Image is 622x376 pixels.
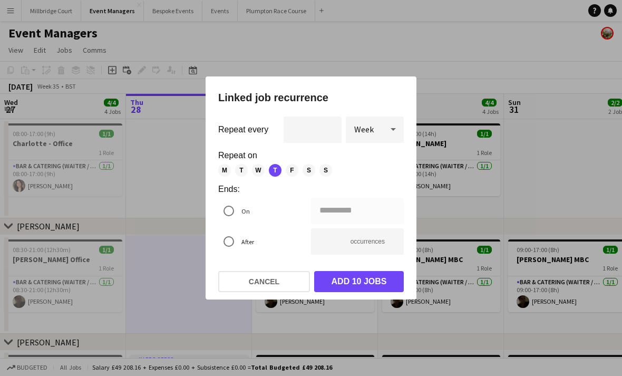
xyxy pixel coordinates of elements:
button: Cancel [218,271,310,292]
span: M [218,164,231,177]
label: Repeat every [218,126,268,134]
span: F [286,164,298,177]
label: On [239,203,250,219]
span: T [269,164,281,177]
span: W [252,164,265,177]
button: Add 10 jobs [314,271,404,292]
label: Repeat on [218,151,404,160]
span: T [235,164,248,177]
span: S [303,164,315,177]
label: Ends: [218,185,404,194]
span: Week [354,124,374,134]
h1: Linked job recurrence [218,89,404,106]
mat-chip-listbox: Repeat weekly [218,164,404,177]
label: After [239,234,254,250]
span: S [319,164,332,177]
